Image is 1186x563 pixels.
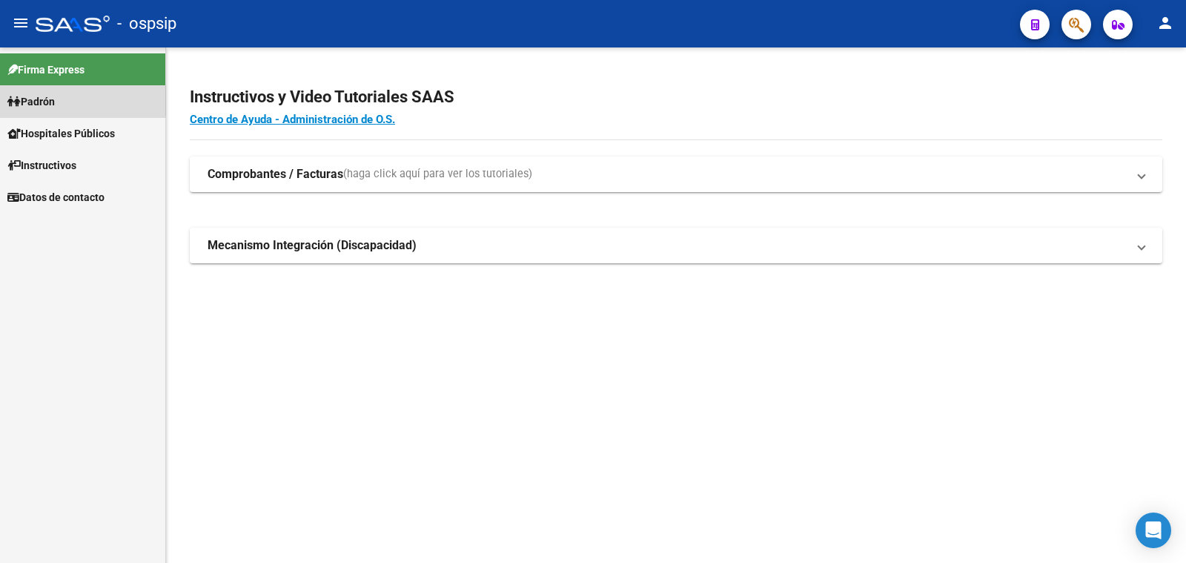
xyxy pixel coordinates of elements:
div: Open Intercom Messenger [1136,513,1171,548]
strong: Mecanismo Integración (Discapacidad) [208,237,417,254]
mat-expansion-panel-header: Mecanismo Integración (Discapacidad) [190,228,1162,263]
mat-icon: menu [12,14,30,32]
strong: Comprobantes / Facturas [208,166,343,182]
a: Centro de Ayuda - Administración de O.S. [190,113,395,126]
span: - ospsip [117,7,176,40]
mat-icon: person [1156,14,1174,32]
span: Instructivos [7,157,76,174]
span: (haga click aquí para ver los tutoriales) [343,166,532,182]
span: Padrón [7,93,55,110]
mat-expansion-panel-header: Comprobantes / Facturas(haga click aquí para ver los tutoriales) [190,157,1162,192]
span: Firma Express [7,62,85,78]
span: Hospitales Públicos [7,125,115,142]
h2: Instructivos y Video Tutoriales SAAS [190,83,1162,111]
span: Datos de contacto [7,189,105,205]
